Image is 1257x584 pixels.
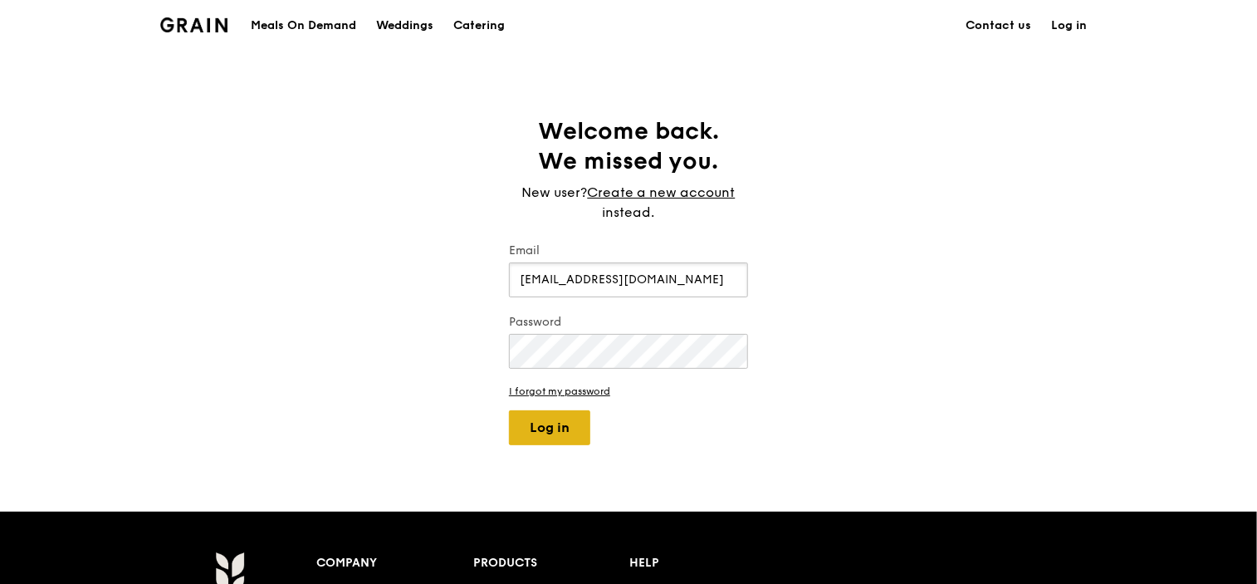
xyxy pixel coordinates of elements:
span: instead. [603,204,655,220]
div: Company [316,552,473,575]
img: Grain [160,17,227,32]
a: Contact us [956,1,1041,51]
a: I forgot my password [509,385,748,397]
a: Create a new account [588,183,736,203]
div: Weddings [376,1,433,51]
a: Catering [443,1,515,51]
span: New user? [522,184,588,200]
a: Weddings [366,1,443,51]
h1: Welcome back. We missed you. [509,116,748,176]
div: Products [473,552,630,575]
div: Help [630,552,787,575]
label: Password [509,314,748,331]
button: Log in [509,410,590,445]
label: Email [509,243,748,259]
a: Log in [1041,1,1097,51]
div: Meals On Demand [251,1,356,51]
div: Catering [453,1,505,51]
